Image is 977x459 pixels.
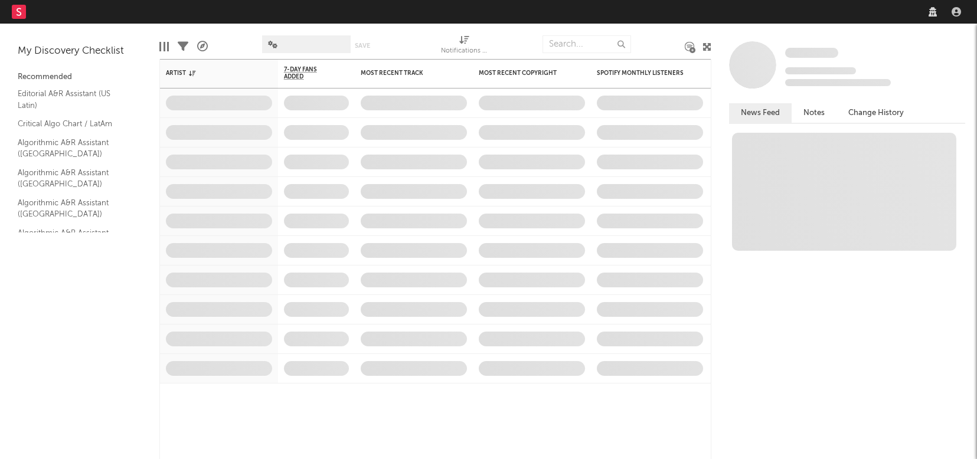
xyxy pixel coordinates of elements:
[785,79,891,86] span: 0 fans last week
[18,166,130,191] a: Algorithmic A&R Assistant ([GEOGRAPHIC_DATA])
[178,29,188,64] div: Filters
[18,70,142,84] div: Recommended
[441,44,488,58] div: Notifications (Artist)
[441,29,488,64] div: Notifications (Artist)
[837,103,916,123] button: Change History
[785,48,838,58] span: Some Artist
[479,70,567,77] div: Most Recent Copyright
[197,29,208,64] div: A&R Pipeline
[792,103,837,123] button: Notes
[785,47,838,59] a: Some Artist
[361,70,449,77] div: Most Recent Track
[18,227,130,251] a: Algorithmic A&R Assistant ([GEOGRAPHIC_DATA])
[166,70,254,77] div: Artist
[18,136,130,160] a: Algorithmic A&R Assistant ([GEOGRAPHIC_DATA])
[18,87,130,112] a: Editorial A&R Assistant (US Latin)
[543,35,631,53] input: Search...
[597,70,685,77] div: Spotify Monthly Listeners
[18,44,142,58] div: My Discovery Checklist
[355,42,370,49] button: Save
[159,29,169,64] div: Edit Columns
[18,117,130,130] a: Critical Algo Chart / LatAm
[284,66,331,80] span: 7-Day Fans Added
[729,103,792,123] button: News Feed
[18,196,130,221] a: Algorithmic A&R Assistant ([GEOGRAPHIC_DATA])
[785,67,856,74] span: Tracking Since: [DATE]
